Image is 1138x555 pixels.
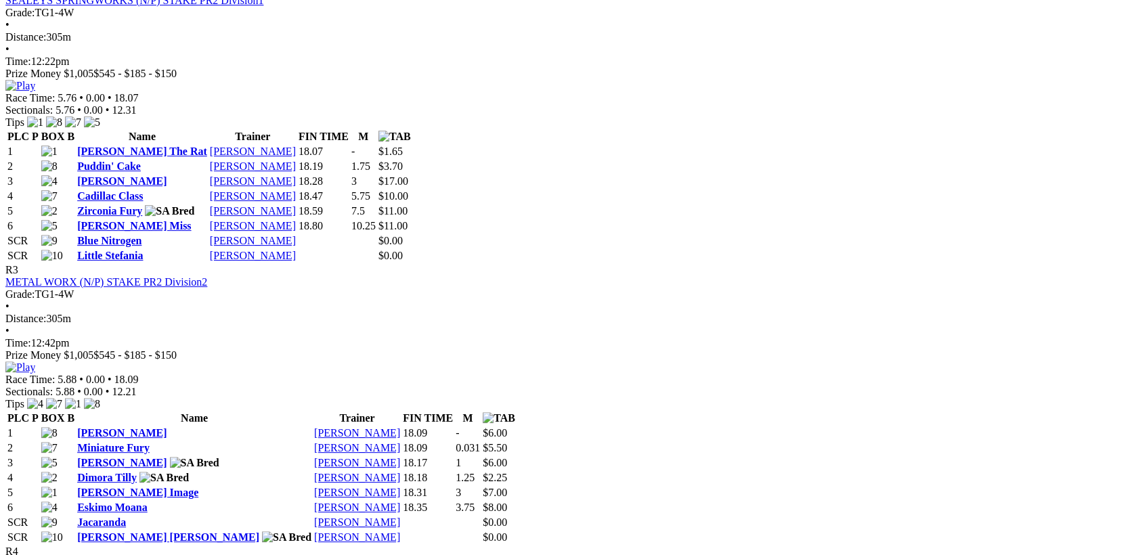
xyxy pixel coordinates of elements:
td: 18.07 [298,145,349,158]
span: 18.07 [114,92,139,104]
text: 3 [456,487,461,498]
td: 2 [7,441,39,455]
a: [PERSON_NAME] [210,190,296,202]
span: • [79,374,83,385]
img: 1 [41,146,58,158]
span: $7.00 [483,487,507,498]
a: Zirconia Fury [77,205,142,217]
td: 18.59 [298,204,349,218]
span: P [32,412,39,424]
span: P [32,131,39,142]
span: 12.21 [112,386,136,397]
text: 3.75 [456,502,475,513]
td: 18.19 [298,160,349,173]
a: [PERSON_NAME] [210,146,296,157]
a: [PERSON_NAME] [314,502,400,513]
a: Puddin' Cake [77,160,141,172]
img: 8 [46,116,62,129]
img: 9 [41,516,58,529]
span: $5.50 [483,442,507,453]
img: 4 [41,175,58,187]
th: Trainer [209,130,297,143]
span: • [5,19,9,30]
span: • [77,104,81,116]
span: • [106,386,110,397]
th: FIN TIME [298,130,349,143]
a: [PERSON_NAME] [314,472,400,483]
img: 8 [84,398,100,410]
a: [PERSON_NAME] Miss [77,220,191,231]
td: 18.09 [402,426,454,440]
a: [PERSON_NAME] [314,442,400,453]
span: 5.88 [58,374,76,385]
td: 18.18 [402,471,454,485]
div: TG1-4W [5,288,1133,301]
a: [PERSON_NAME] [77,427,167,439]
span: • [108,92,112,104]
img: TAB [378,131,411,143]
span: $6.00 [483,427,507,439]
span: Sectionals: [5,386,53,397]
a: [PERSON_NAME] [210,220,296,231]
a: [PERSON_NAME] [314,427,400,439]
a: [PERSON_NAME] The Rat [77,146,207,157]
span: $2.25 [483,472,507,483]
img: 10 [41,531,63,543]
span: PLC [7,131,29,142]
span: Time: [5,56,31,67]
a: [PERSON_NAME] [77,175,167,187]
a: Blue Nitrogen [77,235,141,246]
span: Tips [5,116,24,128]
img: 9 [41,235,58,247]
span: BOX [41,412,65,424]
img: 7 [41,190,58,202]
a: [PERSON_NAME] [77,457,167,468]
div: Prize Money $1,005 [5,349,1133,361]
text: 1.75 [351,160,370,172]
td: 6 [7,501,39,514]
div: 12:42pm [5,337,1133,349]
td: 18.28 [298,175,349,188]
img: 5 [41,457,58,469]
a: [PERSON_NAME] [314,487,400,498]
text: 1 [456,457,461,468]
img: 8 [41,427,58,439]
td: 18.31 [402,486,454,500]
td: 18.09 [402,441,454,455]
span: 12.31 [112,104,136,116]
td: 3 [7,456,39,470]
span: • [106,104,110,116]
span: 5.76 [58,92,76,104]
img: SA Bred [170,457,219,469]
div: TG1-4W [5,7,1133,19]
a: Dimora Tilly [77,472,137,483]
span: $1.65 [378,146,403,157]
span: Distance: [5,31,46,43]
span: Sectionals: [5,104,53,116]
span: $0.00 [483,531,507,543]
td: 18.47 [298,190,349,203]
a: [PERSON_NAME] [PERSON_NAME] [77,531,259,543]
text: 5.75 [351,190,370,202]
a: METAL WORX (N/P) STAKE PR2 Division2 [5,276,207,288]
text: 7.5 [351,205,365,217]
td: 6 [7,219,39,233]
a: Miniature Fury [77,442,150,453]
th: Trainer [313,412,401,425]
div: 305m [5,313,1133,325]
span: 5.88 [56,386,74,397]
img: 4 [41,502,58,514]
a: [PERSON_NAME] [314,516,400,528]
span: $11.00 [378,220,408,231]
td: 1 [7,145,39,158]
a: [PERSON_NAME] Image [77,487,198,498]
a: [PERSON_NAME] [314,457,400,468]
span: $545 - $185 - $150 [93,68,177,79]
span: 5.76 [56,104,74,116]
th: M [351,130,376,143]
img: Play [5,361,35,374]
a: [PERSON_NAME] [314,531,400,543]
td: 4 [7,471,39,485]
th: Name [76,412,312,425]
td: SCR [7,234,39,248]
